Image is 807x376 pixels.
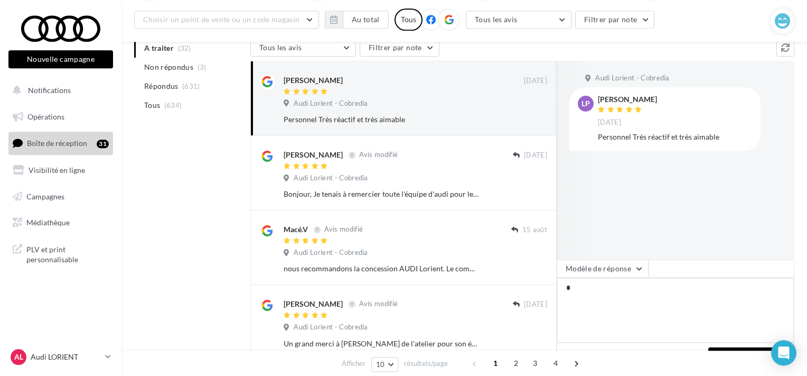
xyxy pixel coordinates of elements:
[26,218,70,227] span: Médiathèque
[26,242,109,265] span: PLV et print personnalisable
[284,114,478,125] div: Personnel Très réactif et très aimable
[259,43,302,52] span: Tous les avis
[360,39,439,57] button: Filtrer par note
[771,340,796,365] div: Open Intercom Messenger
[598,96,657,103] div: [PERSON_NAME]
[250,39,356,57] button: Tous les avis
[143,15,299,24] span: Choisir un point de vente ou un code magasin
[6,79,111,102] button: Notifications
[404,359,448,369] span: résultats/page
[28,86,71,95] span: Notifications
[581,98,590,109] span: lp
[294,248,368,258] span: Audi Lorient - Cobredia
[284,338,478,349] div: Un grand merci à [PERSON_NAME] de l'atelier pour son écoute, son dynamisme, sa rigueur profession...
[395,8,423,31] div: Tous
[27,139,87,148] span: Boîte de réception
[487,355,504,372] span: 1
[284,263,478,274] div: nous recommandons la concession AUDI Lorient. Le commercial, [PERSON_NAME], a su cibler notre rec...
[284,189,478,199] div: Bonjour, Je tenais à remercier toute l'équipe d'audi pour leur professionnalisme et leur accueil ...
[371,357,398,372] button: 10
[294,323,368,332] span: Audi Lorient - Cobredia
[294,99,368,108] span: Audi Lorient - Cobredia
[198,63,207,71] span: (3)
[29,166,85,175] span: Visibilité en ligne
[8,50,113,68] button: Nouvelle campagne
[284,299,343,309] div: [PERSON_NAME]
[6,186,115,208] a: Campagnes
[26,191,64,200] span: Campagnes
[342,359,365,369] span: Afficher
[144,100,160,111] span: Tous
[557,260,649,278] button: Modèle de réponse
[575,11,655,29] button: Filtrer par note
[284,150,343,160] div: [PERSON_NAME]
[324,225,363,234] span: Avis modifié
[144,81,179,91] span: Répondus
[6,106,115,128] a: Opérations
[6,159,115,181] a: Visibilité en ligne
[524,300,547,309] span: [DATE]
[524,151,547,160] span: [DATE]
[527,355,543,372] span: 3
[598,132,752,142] div: Personnel Très réactif et très aimable
[359,300,398,308] span: Avis modifié
[8,347,113,367] a: AL Audi LORIENT
[27,112,64,121] span: Opérations
[294,173,368,183] span: Audi Lorient - Cobredia
[144,62,193,72] span: Non répondus
[284,224,308,235] div: Macé.V
[475,15,518,24] span: Tous les avis
[466,11,571,29] button: Tous les avis
[376,360,385,369] span: 10
[595,74,669,83] span: Audi Lorient - Cobredia
[325,11,389,29] button: Au total
[343,11,389,29] button: Au total
[6,132,115,154] a: Boîte de réception31
[6,212,115,234] a: Médiathèque
[508,355,524,372] span: 2
[547,355,564,372] span: 4
[6,238,115,269] a: PLV et print personnalisable
[522,225,547,235] span: 15 août
[598,118,621,127] span: [DATE]
[31,352,101,362] p: Audi LORIENT
[164,101,182,109] span: (634)
[14,352,23,362] span: AL
[134,11,319,29] button: Choisir un point de vente ou un code magasin
[524,76,547,86] span: [DATE]
[97,140,109,148] div: 31
[359,151,398,159] span: Avis modifié
[284,75,343,86] div: [PERSON_NAME]
[708,347,790,365] button: Poster ma réponse
[182,82,200,90] span: (631)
